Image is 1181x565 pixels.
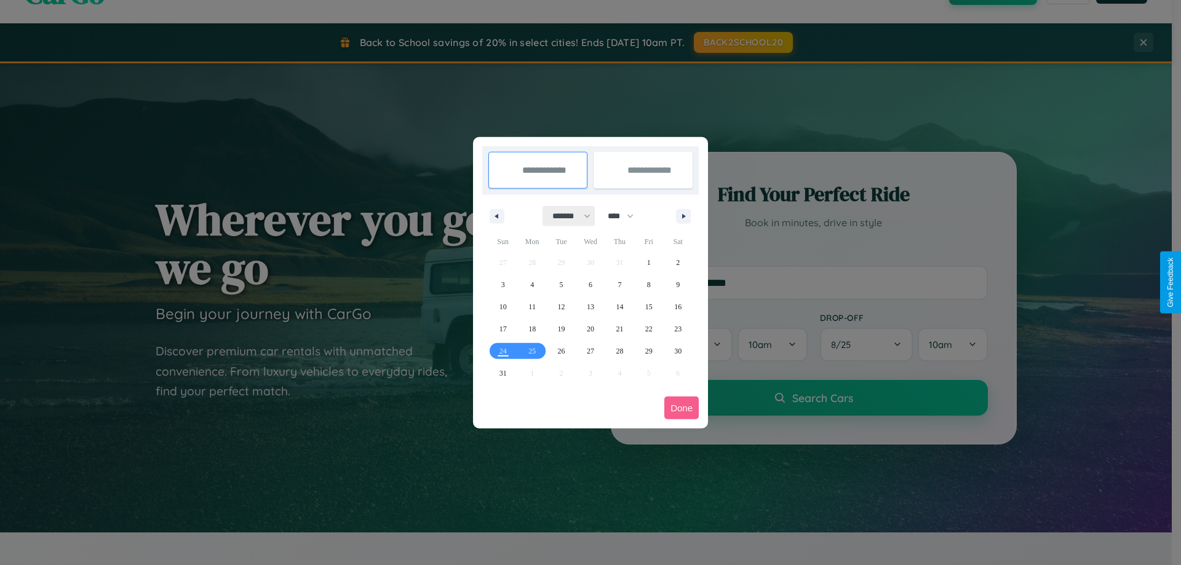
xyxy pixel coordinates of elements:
button: 2 [664,251,693,274]
span: Sat [664,232,693,251]
button: 14 [605,296,634,318]
button: 10 [488,296,517,318]
span: Fri [634,232,663,251]
button: 22 [634,318,663,340]
span: 28 [616,340,623,362]
span: 3 [501,274,505,296]
button: 25 [517,340,546,362]
button: 18 [517,318,546,340]
button: Done [664,397,699,419]
button: 7 [605,274,634,296]
button: 26 [547,340,576,362]
span: Sun [488,232,517,251]
span: 16 [674,296,682,318]
button: 1 [634,251,663,274]
button: 15 [634,296,663,318]
span: 9 [676,274,680,296]
span: 22 [645,318,653,340]
span: 13 [587,296,594,318]
button: 9 [664,274,693,296]
button: 19 [547,318,576,340]
button: 11 [517,296,546,318]
span: 25 [528,340,536,362]
span: 10 [499,296,507,318]
span: 14 [616,296,623,318]
button: 29 [634,340,663,362]
span: 31 [499,362,507,384]
span: 7 [618,274,621,296]
span: 5 [560,274,563,296]
span: 20 [587,318,594,340]
span: Thu [605,232,634,251]
span: Mon [517,232,546,251]
button: 24 [488,340,517,362]
span: 15 [645,296,653,318]
button: 6 [576,274,605,296]
span: 21 [616,318,623,340]
button: 8 [634,274,663,296]
button: 20 [576,318,605,340]
span: 19 [558,318,565,340]
button: 31 [488,362,517,384]
span: 4 [530,274,534,296]
button: 5 [547,274,576,296]
button: 21 [605,318,634,340]
button: 4 [517,274,546,296]
span: 29 [645,340,653,362]
span: 8 [647,274,651,296]
button: 16 [664,296,693,318]
div: Give Feedback [1166,258,1175,307]
span: 12 [558,296,565,318]
span: 1 [647,251,651,274]
span: 27 [587,340,594,362]
span: 17 [499,318,507,340]
span: 11 [528,296,536,318]
button: 17 [488,318,517,340]
span: 24 [499,340,507,362]
span: 26 [558,340,565,362]
button: 12 [547,296,576,318]
span: 18 [528,318,536,340]
span: 6 [589,274,592,296]
span: 2 [676,251,680,274]
button: 27 [576,340,605,362]
button: 13 [576,296,605,318]
button: 23 [664,318,693,340]
button: 30 [664,340,693,362]
span: 30 [674,340,682,362]
span: 23 [674,318,682,340]
button: 3 [488,274,517,296]
span: Tue [547,232,576,251]
button: 28 [605,340,634,362]
span: Wed [576,232,605,251]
